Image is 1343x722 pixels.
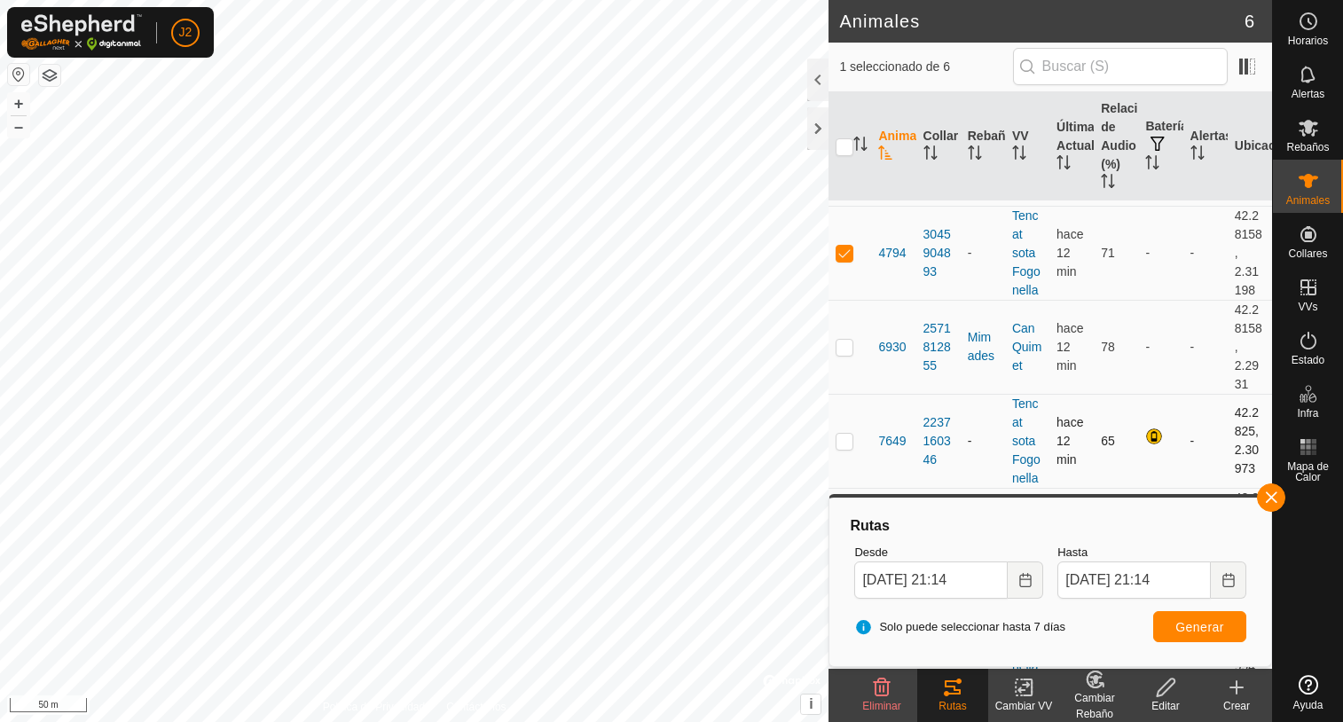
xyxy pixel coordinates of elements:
[839,11,1244,32] h2: Animales
[1101,340,1115,354] span: 78
[878,244,906,263] span: 4794
[1175,620,1224,634] span: Generar
[1292,89,1324,99] span: Alertas
[1005,92,1049,201] th: VV
[446,699,506,715] a: Contáctenos
[923,319,954,375] div: 2571812855
[1277,461,1339,483] span: Mapa de Calor
[1138,206,1182,300] td: -
[1130,698,1201,714] div: Editar
[839,58,1012,76] span: 1 seleccionado de 6
[917,698,988,714] div: Rutas
[1013,48,1228,85] input: Buscar (S)
[1288,35,1328,46] span: Horarios
[878,432,906,451] span: 7649
[179,23,192,42] span: J2
[862,700,900,712] span: Eliminar
[1012,148,1026,162] p-sorticon: Activar para ordenar
[1138,92,1182,201] th: Batería
[1145,158,1159,172] p-sorticon: Activar para ordenar
[801,695,821,714] button: i
[988,698,1059,714] div: Cambiar VV
[968,432,998,451] div: -
[847,515,1253,537] div: Rutas
[1138,300,1182,394] td: -
[878,338,906,357] span: 6930
[1138,488,1182,582] td: -
[1101,177,1115,191] p-sorticon: Activar para ordenar
[1286,142,1329,153] span: Rebaños
[1101,246,1115,260] span: 71
[8,64,29,85] button: Restablecer Mapa
[21,14,142,51] img: Logo Gallagher
[1297,408,1318,419] span: Infra
[1056,415,1083,467] span: 26 ago 2025, 21:01
[1228,394,1272,488] td: 42.2825, 2.30973
[923,148,938,162] p-sorticon: Activar para ordenar
[871,92,915,201] th: Animal
[1101,434,1115,448] span: 65
[1273,668,1343,718] a: Ayuda
[1228,206,1272,300] td: 42.28158, 2.31198
[1183,394,1228,488] td: -
[1012,321,1041,373] a: Can Quimet
[1293,700,1323,710] span: Ayuda
[1211,561,1246,599] button: Choose Date
[1183,300,1228,394] td: -
[1298,302,1317,312] span: VVs
[1012,396,1041,485] a: Tencat sota Fogonella
[1008,561,1043,599] button: Choose Date
[39,65,60,86] button: Capas del Mapa
[1094,92,1138,201] th: Relación de Audio (%)
[1190,148,1205,162] p-sorticon: Activar para ordenar
[1183,92,1228,201] th: Alertas
[1049,92,1094,201] th: Última Actualización
[854,544,1043,561] label: Desde
[968,328,998,365] div: Mimades
[1056,158,1071,172] p-sorticon: Activar para ordenar
[1012,208,1041,297] a: Tencat sota Fogonella
[1056,321,1083,373] span: 26 ago 2025, 21:01
[968,244,998,263] div: -
[8,93,29,114] button: +
[1228,92,1272,201] th: Ubicación
[1292,355,1324,365] span: Estado
[878,148,892,162] p-sorticon: Activar para ordenar
[1286,195,1330,206] span: Animales
[961,92,1005,201] th: Rebaño
[923,413,954,469] div: 2237160346
[1057,544,1246,561] label: Hasta
[1201,698,1272,714] div: Crear
[853,139,868,153] p-sorticon: Activar para ordenar
[1056,227,1083,279] span: 26 ago 2025, 21:01
[1288,248,1327,259] span: Collares
[916,92,961,201] th: Collar
[1228,488,1272,582] td: 42.28185, 2.2926
[1153,611,1246,642] button: Generar
[1183,206,1228,300] td: -
[809,696,813,711] span: i
[1245,8,1254,35] span: 6
[923,225,954,281] div: 3045904893
[854,618,1065,636] span: Solo puede seleccionar hasta 7 días
[1059,690,1130,722] div: Cambiar Rebaño
[8,116,29,137] button: –
[1228,300,1272,394] td: 42.28158, 2.2931
[323,699,425,715] a: Política de Privacidad
[1183,488,1228,582] td: -
[968,148,982,162] p-sorticon: Activar para ordenar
